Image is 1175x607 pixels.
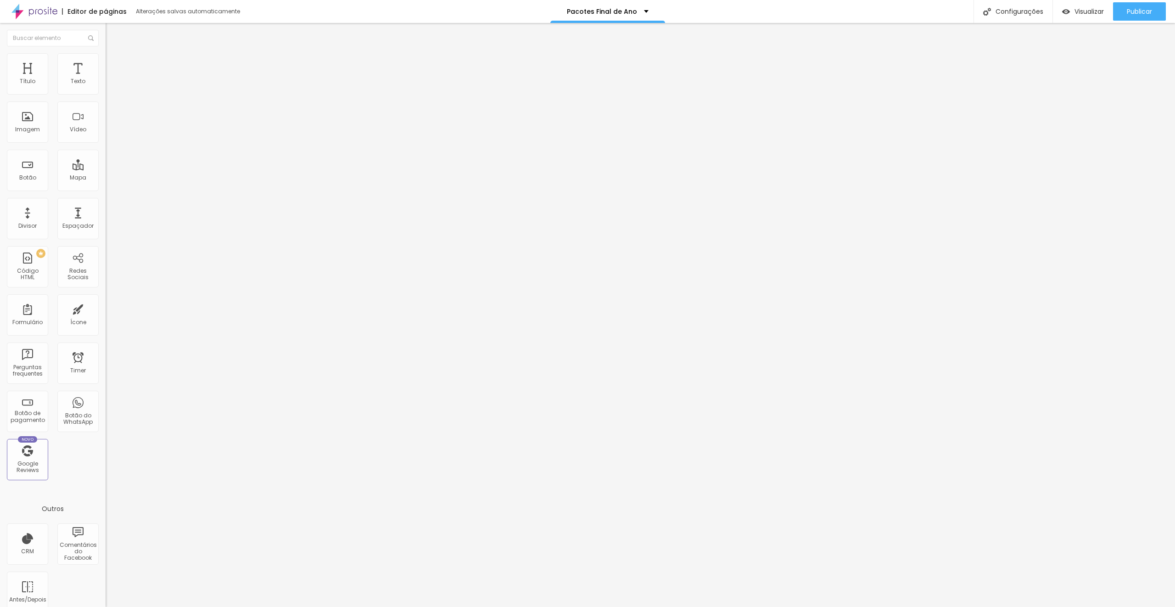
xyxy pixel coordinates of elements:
div: Mapa [70,174,86,181]
img: view-1.svg [1062,8,1070,16]
div: Texto [71,78,85,84]
div: Alterações salvas automaticamente [136,9,241,14]
img: Icone [983,8,991,16]
div: Comentários do Facebook [60,542,96,562]
div: Botão [19,174,36,181]
div: CRM [21,548,34,555]
div: Redes Sociais [60,268,96,281]
iframe: Editor [106,23,1175,607]
div: Código HTML [9,268,45,281]
input: Buscar elemento [7,30,99,46]
div: Editor de páginas [62,8,127,15]
div: Divisor [18,223,37,229]
div: Botão do WhatsApp [60,412,96,426]
div: Formulário [12,319,43,326]
button: Visualizar [1053,2,1113,21]
div: Novo [18,436,38,443]
span: Publicar [1127,8,1152,15]
div: Espaçador [62,223,94,229]
div: Perguntas frequentes [9,364,45,377]
div: Botão de pagamento [9,410,45,423]
span: Visualizar [1074,8,1104,15]
button: Publicar [1113,2,1166,21]
p: Pacotes Final de Ano [567,8,637,15]
div: Antes/Depois [9,596,45,603]
div: Vídeo [70,126,86,133]
div: Timer [70,367,86,374]
div: Título [20,78,35,84]
div: Google Reviews [9,461,45,474]
img: Icone [88,35,94,41]
div: Ícone [70,319,86,326]
div: Imagem [15,126,40,133]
